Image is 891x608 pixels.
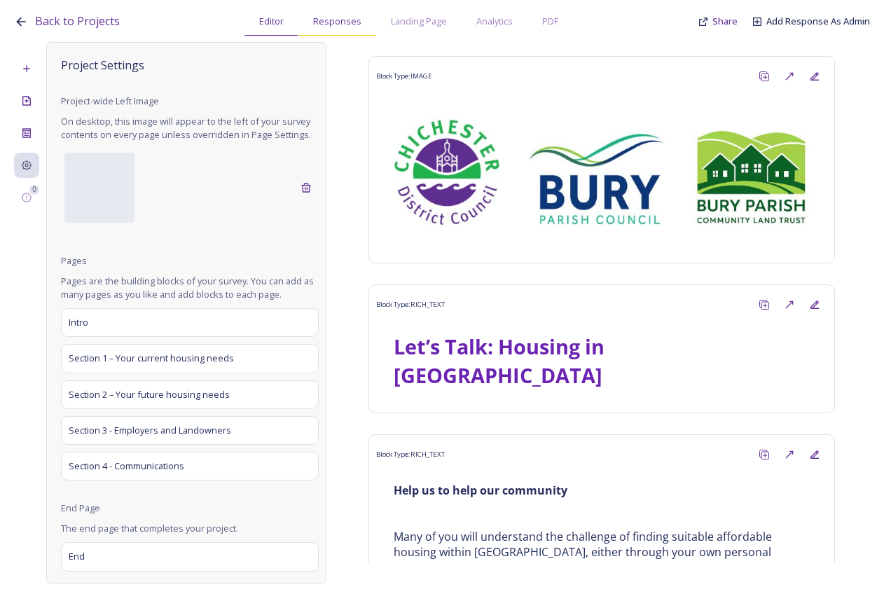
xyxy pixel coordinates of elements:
[766,15,870,27] span: Add Response As Admin
[61,115,319,141] span: On desktop, this image will appear to the left of your survey contents on every page unless overr...
[476,15,513,28] span: Analytics
[542,15,558,28] span: PDF
[391,15,447,28] span: Landing Page
[376,71,432,81] span: Block Type: IMAGE
[61,254,87,268] span: Pages
[394,333,609,389] strong: Let’s Talk: Housing in [GEOGRAPHIC_DATA]
[376,300,445,310] span: Block Type: RICH_TEXT
[766,15,870,28] a: Add Response As Admin
[69,550,85,563] span: End
[69,316,88,329] span: Intro
[376,450,445,460] span: Block Type: RICH_TEXT
[394,483,567,498] strong: Help us to help our community
[712,15,738,27] span: Share
[61,95,159,108] span: Project-wide Left Image
[61,522,319,535] span: The end page that completes your project.
[35,13,120,30] a: Back to Projects
[61,275,319,301] span: Pages are the building blocks of your survey. You can add as many pages as you like and add block...
[313,15,361,28] span: Responses
[29,185,39,195] div: 0
[69,388,230,401] span: Section 2 – Your future housing needs
[69,424,231,437] span: Section 3 - Employers and Landowners
[61,57,319,74] span: Project Settings
[259,15,284,28] span: Editor
[35,13,120,29] span: Back to Projects
[69,460,184,473] span: Section 4 - Communications
[61,502,100,515] span: End Page
[69,352,234,365] span: Section 1 – Your current housing needs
